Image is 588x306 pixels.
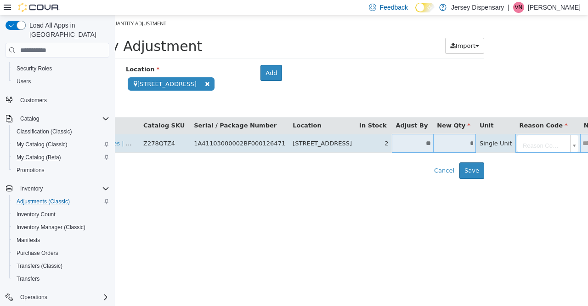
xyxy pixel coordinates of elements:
[13,235,44,246] a: Manifests
[13,222,109,233] span: Inventory Manager (Classic)
[9,151,113,164] button: My Catalog (Beta)
[9,75,113,88] button: Users
[402,120,464,137] a: Reason Code...
[13,63,56,74] a: Security Roles
[508,2,509,13] p: |
[281,106,315,115] button: Adjust By
[9,208,113,221] button: Inventory Count
[79,106,164,115] button: Serial / Package Number
[365,106,380,115] button: Unit
[13,222,89,233] a: Inventory Manager (Classic)
[13,62,100,75] span: [STREET_ADDRESS]
[17,78,31,85] span: Users
[13,248,109,259] span: Purchase Orders
[17,183,109,194] span: Inventory
[2,112,113,125] button: Catalog
[17,167,45,174] span: Promotions
[11,51,45,58] span: Location
[17,211,56,218] span: Inventory Count
[17,198,70,205] span: Adjustments (Classic)
[25,119,75,138] td: Z278QTZ4
[146,50,167,66] button: Add
[13,126,76,137] a: Classification (Classic)
[178,125,237,132] span: [STREET_ADDRESS]
[17,262,62,270] span: Transfers (Classic)
[13,209,59,220] a: Inventory Count
[13,273,109,284] span: Transfers
[241,119,277,138] td: 2
[28,106,72,115] button: Catalog SKU
[9,260,113,272] button: Transfers (Classic)
[13,126,109,137] span: Classification (Classic)
[20,115,39,122] span: Catalog
[515,2,523,13] span: VN
[13,76,109,87] span: Users
[9,138,113,151] button: My Catalog (Classic)
[380,3,408,12] span: Feedback
[13,152,109,163] span: My Catalog (Beta)
[17,275,40,283] span: Transfers
[17,113,109,124] span: Catalog
[20,97,47,104] span: Customers
[13,260,66,271] a: Transfers (Classic)
[17,65,52,72] span: Security Roles
[528,2,581,13] p: [PERSON_NAME]
[13,76,34,87] a: Users
[13,196,109,207] span: Adjustments (Classic)
[13,196,73,207] a: Adjustments (Classic)
[13,152,65,163] a: My Catalog (Beta)
[13,165,109,176] span: Promotions
[17,249,58,257] span: Purchase Orders
[17,95,51,106] a: Customers
[13,260,109,271] span: Transfers (Classic)
[9,164,113,177] button: Promotions
[13,235,109,246] span: Manifests
[17,154,61,161] span: My Catalog (Beta)
[75,119,174,138] td: 1A41103000002BF000126471
[17,224,85,231] span: Inventory Manager (Classic)
[13,139,109,150] span: My Catalog (Classic)
[2,182,113,195] button: Inventory
[9,62,113,75] button: Security Roles
[9,221,113,234] button: Inventory Manager (Classic)
[469,106,490,115] button: Notes
[365,125,397,132] span: Single Unit
[9,125,113,138] button: Classification (Classic)
[402,120,452,138] span: Reason Code...
[26,21,109,39] span: Load All Apps in [GEOGRAPHIC_DATA]
[415,12,416,13] span: Dark Mode
[17,237,40,244] span: Manifests
[178,106,208,115] button: Location
[513,2,524,13] div: Vinny Nguyen
[314,147,345,164] button: Cancel
[2,291,113,304] button: Operations
[9,247,113,260] button: Purchase Orders
[13,63,109,74] span: Security Roles
[13,209,109,220] span: Inventory Count
[9,272,113,285] button: Transfers
[415,3,435,12] input: Dark Mode
[404,107,452,114] span: Reason Code
[13,139,71,150] a: My Catalog (Classic)
[20,185,43,192] span: Inventory
[2,93,113,107] button: Customers
[17,141,68,148] span: My Catalog (Classic)
[330,23,369,39] button: Import
[345,147,369,164] button: Save
[17,292,51,303] button: Operations
[17,94,109,106] span: Customers
[18,3,60,12] img: Cova
[13,273,43,284] a: Transfers
[17,183,46,194] button: Inventory
[451,2,504,13] p: Jersey Dispensary
[13,165,48,176] a: Promotions
[13,248,62,259] a: Purchase Orders
[9,234,113,247] button: Manifests
[20,294,47,301] span: Operations
[244,106,273,115] button: In Stock
[17,128,72,135] span: Classification (Classic)
[341,27,361,34] span: Import
[17,113,43,124] button: Catalog
[322,107,356,114] span: New Qty
[9,195,113,208] button: Adjustments (Classic)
